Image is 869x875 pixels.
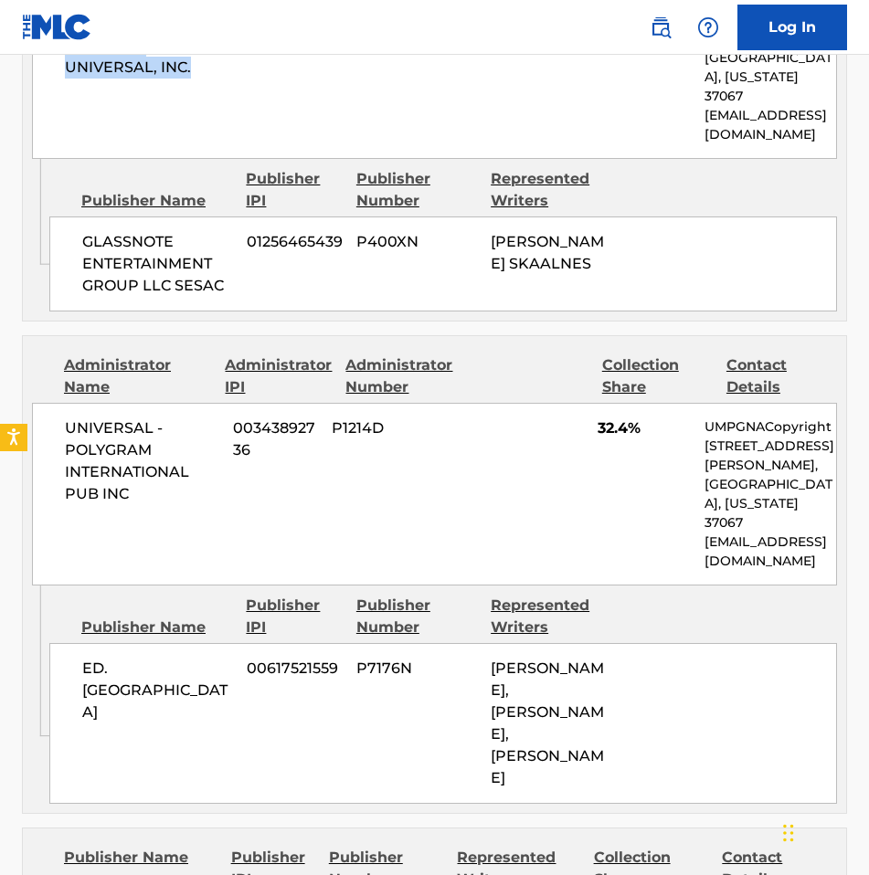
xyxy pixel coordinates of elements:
[491,595,611,638] div: Represented Writers
[598,417,690,439] span: 32.4%
[246,595,342,638] div: Publisher IPI
[705,417,836,437] p: UMPGNACopyright
[705,532,836,571] p: [EMAIL_ADDRESS][DOMAIN_NAME]
[783,806,794,860] div: Drag
[491,168,611,212] div: Represented Writers
[82,231,233,297] span: GLASSNOTE ENTERTAINMENT GROUP LLC SESAC
[233,417,318,461] span: 00343892736
[491,233,604,272] span: [PERSON_NAME] SKAALNES
[737,5,847,50] a: Log In
[705,475,836,532] p: [GEOGRAPHIC_DATA], [US_STATE] 37067
[64,354,211,398] div: Administrator Name
[81,190,232,212] div: Publisher Name
[778,787,869,875] iframe: Chat Widget
[650,16,672,38] img: search
[247,231,343,253] span: 01256465439
[705,48,836,106] p: [GEOGRAPHIC_DATA], [US_STATE] 37067
[81,617,232,638] div: Publisher Name
[642,9,679,46] a: Public Search
[225,354,332,398] div: Administrator IPI
[356,231,477,253] span: P400XN
[247,658,343,680] span: 00617521559
[690,9,726,46] div: Help
[356,168,477,212] div: Publisher Number
[246,168,342,212] div: Publisher IPI
[697,16,719,38] img: help
[345,354,456,398] div: Administrator Number
[726,354,837,398] div: Contact Details
[65,417,219,505] span: UNIVERSAL - POLYGRAM INTERNATIONAL PUB INC
[491,659,604,786] span: [PERSON_NAME], [PERSON_NAME], [PERSON_NAME]
[705,437,836,475] p: [STREET_ADDRESS][PERSON_NAME],
[82,658,233,723] span: ED. [GEOGRAPHIC_DATA]
[705,106,836,144] p: [EMAIL_ADDRESS][DOMAIN_NAME]
[602,354,713,398] div: Collection Share
[356,595,477,638] div: Publisher Number
[22,14,92,40] img: MLC Logo
[356,658,477,680] span: P7176N
[332,417,448,439] span: P1214D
